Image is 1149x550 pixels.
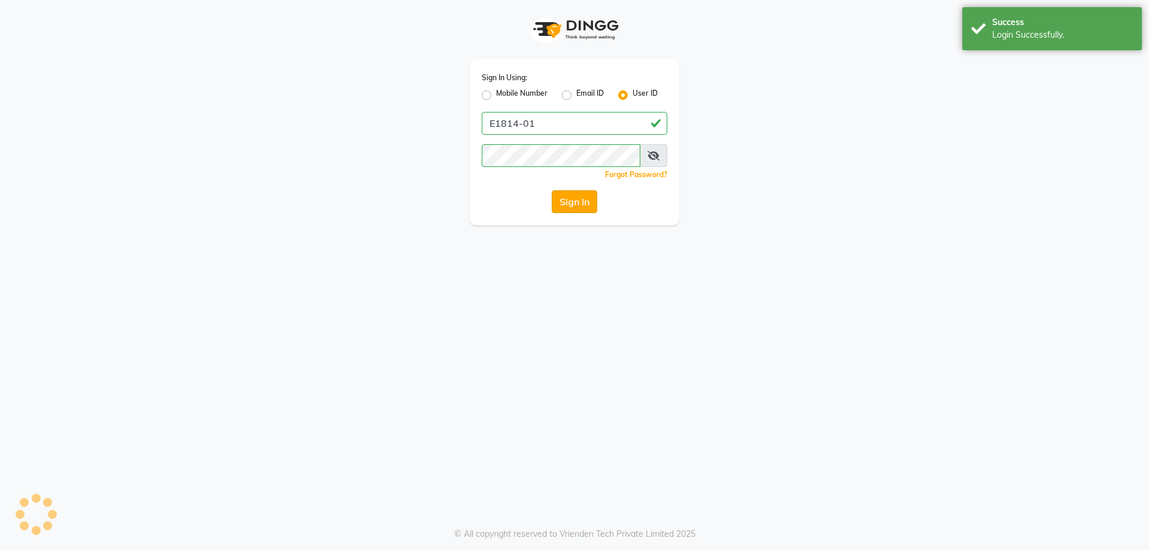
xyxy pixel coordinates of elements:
label: Sign In Using: [482,72,527,83]
button: Sign In [552,190,597,213]
a: Forgot Password? [605,170,667,179]
input: Username [482,112,667,135]
label: Mobile Number [496,88,548,102]
div: Success [992,16,1133,29]
input: Username [482,144,640,167]
div: Login Successfully. [992,29,1133,41]
img: logo1.svg [527,12,622,47]
label: Email ID [576,88,604,102]
label: User ID [633,88,658,102]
